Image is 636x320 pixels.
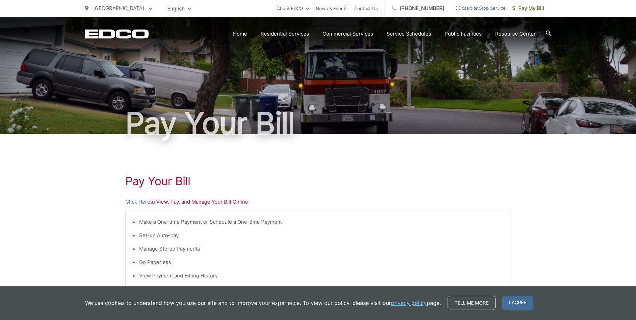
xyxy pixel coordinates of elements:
[261,30,309,38] a: Residential Services
[139,231,504,239] li: Set-up Auto-pay
[139,258,504,266] li: Go Paperless
[85,107,551,140] h1: Pay Your Bill
[125,198,150,206] a: Click Here
[448,296,496,310] a: Tell me more
[316,4,348,12] a: News & Events
[93,5,144,11] span: [GEOGRAPHIC_DATA]
[495,30,536,38] a: Resource Center
[323,30,373,38] a: Commercial Services
[502,296,533,310] span: I agree
[85,299,441,307] p: We use cookies to understand how you use our site and to improve your experience. To view our pol...
[512,4,544,12] span: Pay My Bill
[387,30,431,38] a: Service Schedules
[233,30,247,38] a: Home
[85,29,149,39] a: EDCD logo. Return to the homepage.
[277,4,309,12] a: About EDCO
[354,4,378,12] a: Contact Us
[445,30,482,38] a: Public Facilities
[125,174,511,188] h1: Pay Your Bill
[139,272,504,280] li: View Payment and Billing History
[139,218,504,226] li: Make a One-time Payment or Schedule a One-time Payment
[162,3,196,14] span: English
[391,299,427,307] a: privacy policy
[125,198,511,206] p: to View, Pay, and Manage Your Bill Online
[139,245,504,253] li: Manage Stored Payments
